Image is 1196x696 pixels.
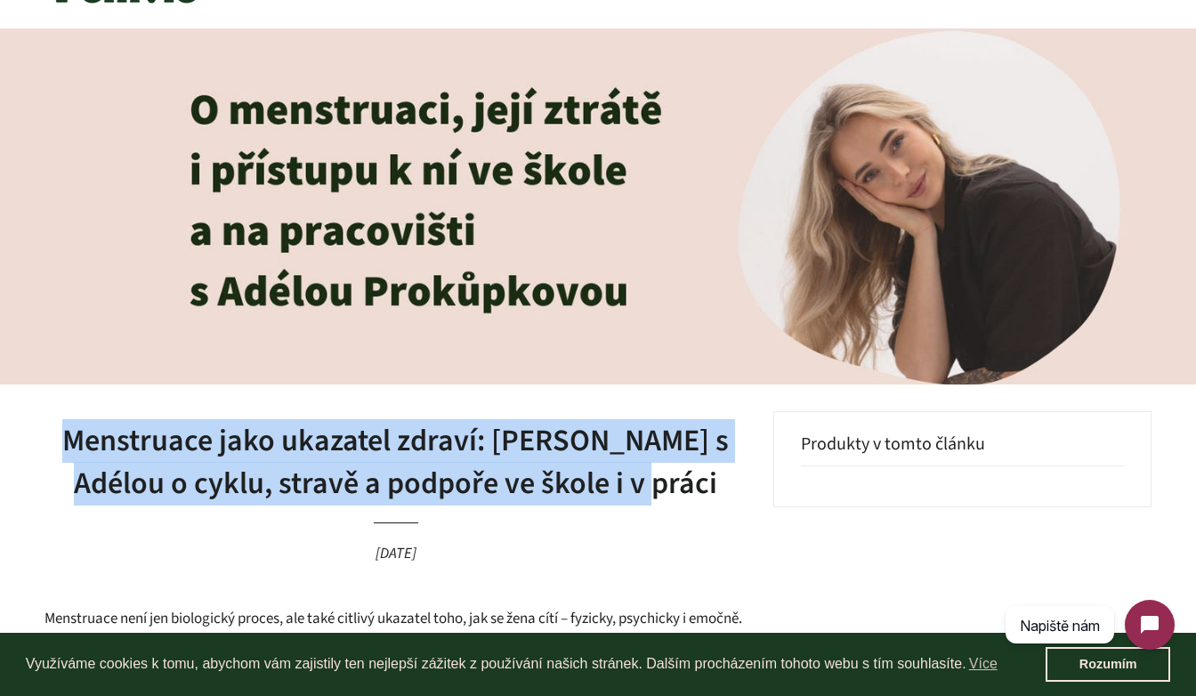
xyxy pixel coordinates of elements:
[801,434,1124,466] h3: Produkty v tomto článku
[376,543,416,564] time: [DATE]
[44,420,747,505] h1: Menstruace jako ukazatel zdraví: [PERSON_NAME] s Adélou o cyklu, stravě a podpoře ve škole i v práci
[1046,647,1170,683] a: dismiss cookie message
[26,651,1046,677] span: Využíváme cookies k tomu, abychom vám zajistily ten nejlepší zážitek z používání našich stránek. ...
[966,651,1000,677] a: learn more about cookies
